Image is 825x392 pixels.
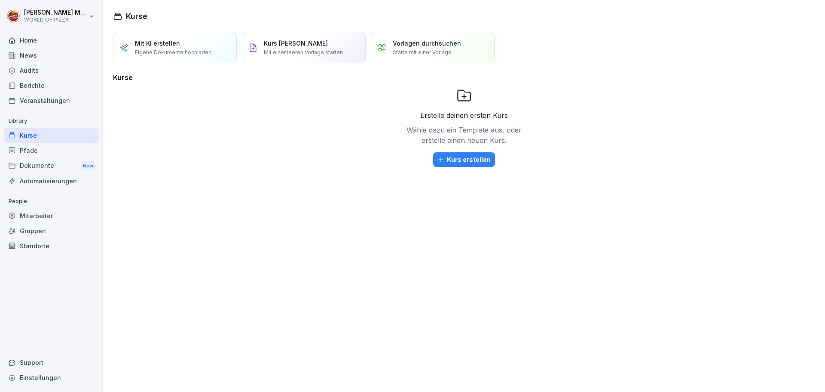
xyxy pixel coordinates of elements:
a: Automatisierungen [4,173,98,188]
a: Veranstaltungen [4,93,98,108]
a: Home [4,33,98,48]
p: Vorlagen durchsuchen [393,39,461,48]
p: Starte mit einer Vorlage [393,49,452,56]
a: Mitarbeiter [4,208,98,223]
p: WORLD OF PIZZA [24,17,87,23]
p: Library [4,114,98,128]
a: Pfade [4,143,98,158]
p: Eigene Dokumente hochladen [135,49,211,56]
a: Gruppen [4,223,98,238]
p: People [4,194,98,208]
div: New [81,161,95,171]
p: [PERSON_NAME] Mörsel [24,9,87,16]
h3: Kurse [113,72,815,83]
div: Dokumente [4,158,98,174]
p: Mit einer leeren Vorlage starten [264,49,343,56]
div: Support [4,355,98,370]
p: Erstelle deinen ersten Kurs [420,110,508,120]
a: Einstellungen [4,370,98,385]
a: Kurse [4,128,98,143]
div: Kurs erstellen [437,155,491,164]
h1: Kurse [126,10,147,22]
a: News [4,48,98,63]
a: Audits [4,63,98,78]
p: Kurs [PERSON_NAME] [264,39,328,48]
p: Mit KI erstellen [135,39,180,48]
a: Standorte [4,238,98,253]
p: Wähle dazu ein Template aus, oder erstelle einen neuen Kurs. [404,125,524,145]
a: DokumenteNew [4,158,98,174]
a: Berichte [4,78,98,93]
button: Kurs erstellen [433,152,495,167]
